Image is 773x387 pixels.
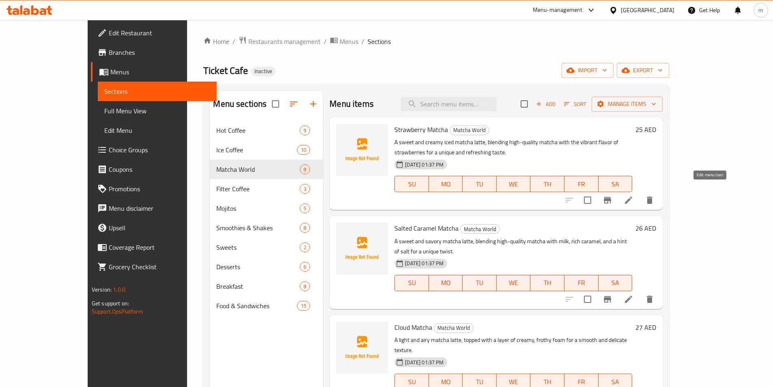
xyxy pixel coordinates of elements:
[203,36,669,47] nav: breadcrumb
[210,218,323,238] div: Smoothies & Shakes8
[394,275,428,291] button: SU
[500,277,528,289] span: WE
[429,275,463,291] button: MO
[300,263,310,271] span: 6
[104,106,210,116] span: Full Menu View
[635,322,656,333] h6: 27 AED
[621,6,674,15] div: [GEOGRAPHIC_DATA]
[617,63,669,78] button: export
[533,98,559,110] span: Add item
[216,301,297,311] div: Food & Sandwiches
[450,125,489,135] span: Matcha World
[297,302,310,310] span: 15
[110,67,210,77] span: Menus
[300,205,310,212] span: 5
[598,190,617,210] button: Branch-specific-item
[394,123,448,136] span: Strawberry Matcha
[598,99,656,109] span: Manage items
[300,203,310,213] div: items
[368,37,391,46] span: Sections
[579,192,596,209] span: Select to update
[210,296,323,316] div: Food & Sandwiches15
[297,145,310,155] div: items
[394,321,432,333] span: Cloud Matcha
[216,203,300,213] span: Mojitos
[216,125,300,135] span: Hot Coffee
[210,121,323,140] div: Hot Coffee9
[336,322,388,374] img: Cloud Matcha
[599,176,633,192] button: SA
[113,284,125,295] span: 1.0.0
[216,223,300,233] div: Smoothies & Shakes
[109,145,210,155] span: Choice Groups
[91,140,217,160] a: Choice Groups
[599,275,633,291] button: SA
[216,281,300,291] span: Breakfast
[267,95,284,112] span: Select all sections
[91,199,217,218] a: Menu disclaimer
[463,275,497,291] button: TU
[635,124,656,135] h6: 25 AED
[394,236,632,257] p: A sweet and savory matcha latte, blending high-quality matcha with milk, rich caramel, and a hint...
[432,178,460,190] span: MO
[568,178,595,190] span: FR
[91,62,217,82] a: Menus
[394,222,459,234] span: Salted Caramel Matcha
[402,161,447,169] span: [DATE] 01:37 PM
[300,242,310,252] div: items
[216,164,300,174] span: Matcha World
[300,223,310,233] div: items
[394,335,632,355] p: A light and airy matcha latte, topped with a layer of creamy, frothy foam for a smooth and delica...
[109,242,210,252] span: Coverage Report
[336,124,388,176] img: Strawberry Matcha
[239,36,321,47] a: Restaurants management
[460,224,500,234] div: Matcha World
[109,28,210,38] span: Edit Restaurant
[535,99,557,109] span: Add
[251,68,276,75] span: Inactive
[500,178,528,190] span: WE
[104,125,210,135] span: Edit Menu
[401,97,497,111] input: search
[330,36,358,47] a: Menus
[92,284,112,295] span: Version:
[216,145,297,155] span: Ice Coffee
[92,306,143,317] a: Support.OpsPlatform
[91,218,217,238] a: Upsell
[109,223,210,233] span: Upsell
[203,61,248,80] span: Ticket Cafe
[533,5,583,15] div: Menu-management
[640,190,659,210] button: delete
[466,277,493,289] span: TU
[233,37,235,46] li: /
[362,37,364,46] li: /
[402,359,447,366] span: [DATE] 01:37 PM
[602,178,629,190] span: SA
[592,97,663,112] button: Manage items
[210,160,323,179] div: Matcha World8
[562,98,588,110] button: Sort
[210,117,323,319] nav: Menu sections
[300,185,310,193] span: 3
[297,301,310,311] div: items
[429,176,463,192] button: MO
[300,281,310,291] div: items
[91,179,217,199] a: Promotions
[300,125,310,135] div: items
[216,262,300,272] span: Desserts
[434,323,474,333] div: Matcha World
[300,166,310,173] span: 8
[91,238,217,257] a: Coverage Report
[579,291,596,308] span: Select to update
[394,137,632,158] p: A sweet and creamy iced matcha latte, blending high-quality matcha with the vibrant flavor of str...
[758,6,763,15] span: m
[300,244,310,251] span: 2
[91,160,217,179] a: Coupons
[98,82,217,101] a: Sections
[466,178,493,190] span: TU
[461,225,500,234] span: Matcha World
[98,101,217,121] a: Full Menu View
